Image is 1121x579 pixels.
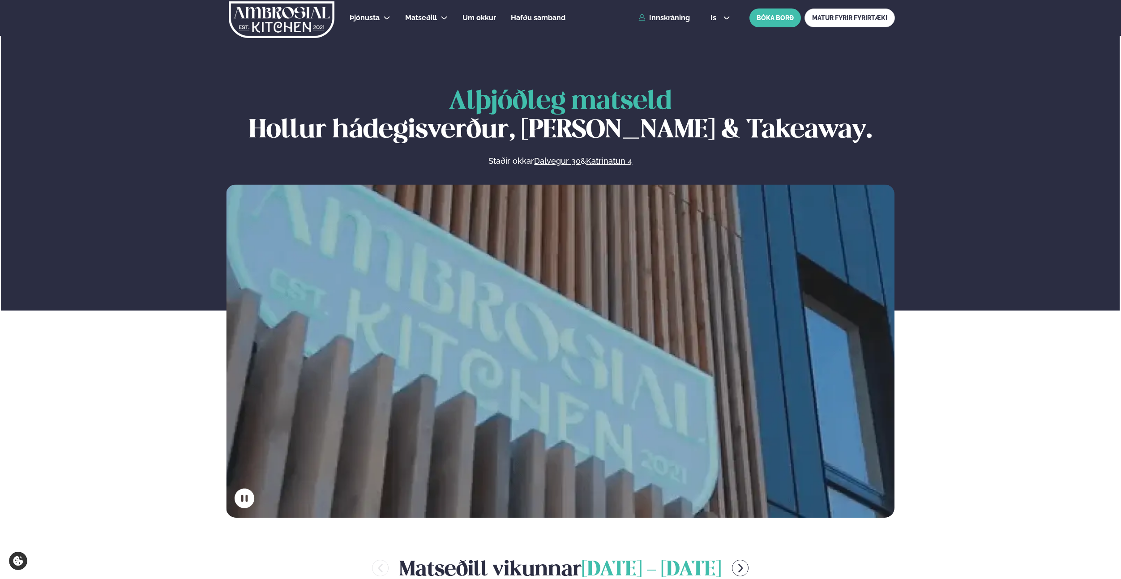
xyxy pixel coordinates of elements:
[405,13,437,22] span: Matseðill
[511,13,565,23] a: Hafðu samband
[534,156,581,166] a: Dalvegur 30
[9,552,27,570] a: Cookie settings
[449,89,672,114] span: Alþjóðleg matseld
[804,9,895,27] a: MATUR FYRIR FYRIRTÆKI
[703,14,737,21] button: is
[749,9,801,27] button: BÓKA BORÐ
[462,13,496,23] a: Um okkur
[462,13,496,22] span: Um okkur
[511,13,565,22] span: Hafðu samband
[350,13,380,22] span: Þjónusta
[638,14,690,22] a: Innskráning
[226,88,894,145] h1: Hollur hádegisverður, [PERSON_NAME] & Takeaway.
[372,560,389,576] button: menu-btn-left
[228,1,335,38] img: logo
[405,13,437,23] a: Matseðill
[391,156,730,166] p: Staðir okkar &
[732,560,749,576] button: menu-btn-right
[350,13,380,23] a: Þjónusta
[586,156,632,166] a: Katrinatun 4
[710,14,719,21] span: is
